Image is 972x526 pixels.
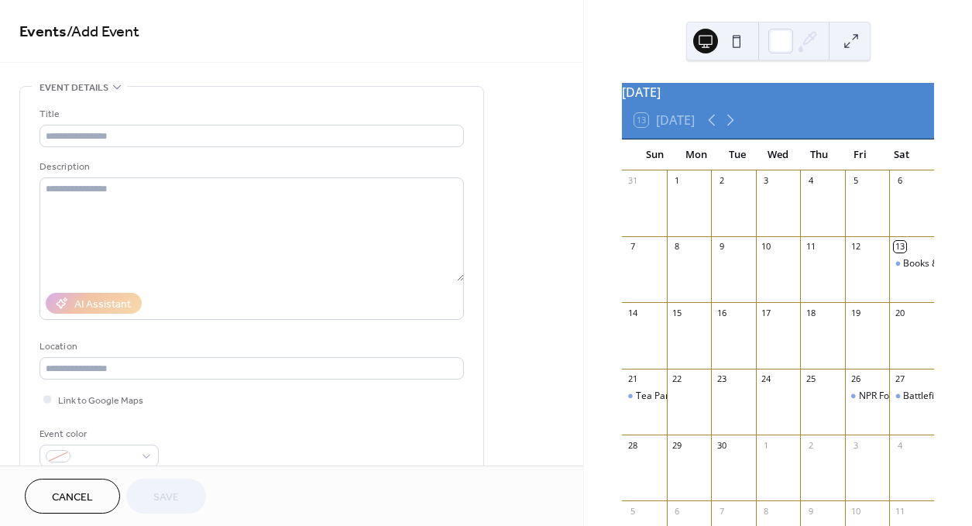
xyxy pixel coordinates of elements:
[805,175,816,187] div: 4
[761,241,772,253] div: 10
[39,339,461,355] div: Location
[850,373,861,385] div: 26
[805,307,816,318] div: 18
[894,505,905,517] div: 11
[627,505,638,517] div: 5
[845,390,890,403] div: NPR Fourth Friday Bazaar
[761,175,772,187] div: 3
[894,439,905,451] div: 4
[805,241,816,253] div: 11
[761,505,772,517] div: 8
[671,175,683,187] div: 1
[671,373,683,385] div: 22
[675,139,716,170] div: Mon
[627,241,638,253] div: 7
[39,426,156,442] div: Event color
[850,307,861,318] div: 19
[805,373,816,385] div: 25
[903,257,971,270] div: Books & Bottles
[799,139,840,170] div: Thu
[627,175,638,187] div: 31
[19,17,67,47] a: Events
[840,139,881,170] div: Fri
[850,505,861,517] div: 10
[716,307,727,318] div: 16
[850,439,861,451] div: 3
[850,241,861,253] div: 12
[716,175,727,187] div: 2
[627,307,638,318] div: 14
[52,490,93,506] span: Cancel
[39,80,108,96] span: Event details
[894,307,905,318] div: 20
[67,17,139,47] span: / Add Event
[894,175,905,187] div: 6
[716,439,727,451] div: 30
[622,390,667,403] div: Tea Party Masquerade
[671,241,683,253] div: 8
[881,139,922,170] div: Sat
[889,390,934,403] div: Battlefield Book Fest
[894,373,905,385] div: 27
[889,257,934,270] div: Books & Bottles
[757,139,799,170] div: Wed
[58,393,143,409] span: Link to Google Maps
[671,505,683,517] div: 6
[627,373,638,385] div: 21
[622,83,934,101] div: [DATE]
[716,505,727,517] div: 7
[634,139,675,170] div: Sun
[761,439,772,451] div: 1
[671,439,683,451] div: 29
[627,439,638,451] div: 28
[636,390,734,403] div: Tea Party Masquerade
[850,175,861,187] div: 5
[671,307,683,318] div: 15
[25,479,120,514] button: Cancel
[716,241,727,253] div: 9
[761,373,772,385] div: 24
[805,439,816,451] div: 2
[894,241,905,253] div: 13
[805,505,816,517] div: 9
[761,307,772,318] div: 17
[716,139,757,170] div: Tue
[716,373,727,385] div: 23
[39,159,461,175] div: Description
[39,106,461,122] div: Title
